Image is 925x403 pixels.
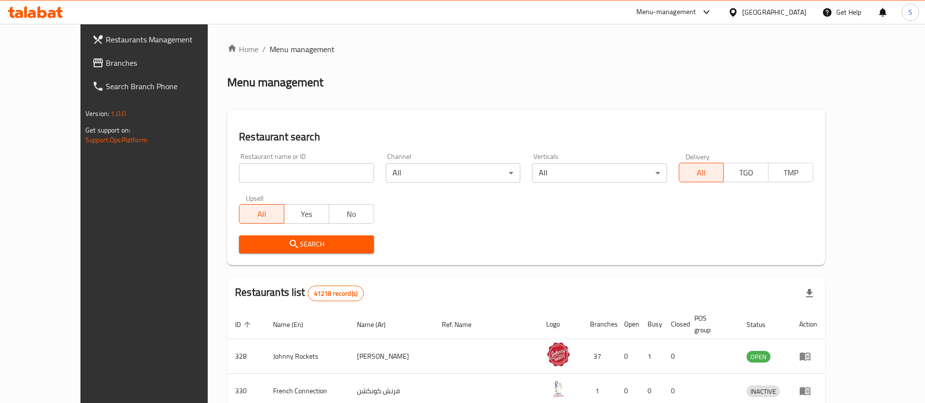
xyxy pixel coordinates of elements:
span: Branches [106,57,227,69]
nav: breadcrumb [227,43,825,55]
span: Ref. Name [442,319,484,330]
h2: Restaurant search [239,130,813,144]
span: Menu management [270,43,335,55]
span: No [333,207,370,221]
span: TMP [772,166,809,180]
a: Home [227,43,258,55]
span: Get support on: [85,124,130,136]
button: Yes [284,204,329,224]
span: Yes [288,207,325,221]
h2: Menu management [227,75,323,90]
span: Name (En) [273,319,316,330]
td: 37 [582,339,616,374]
div: Total records count [308,286,364,301]
div: Export file [798,282,821,305]
h2: Restaurants list [235,285,364,301]
span: ID [235,319,254,330]
span: TGO [728,166,765,180]
input: Search for restaurant name or ID.. [239,163,374,183]
button: Search [239,235,374,253]
span: 41218 record(s) [308,289,363,298]
td: 328 [227,339,265,374]
div: Menu-management [636,6,696,18]
div: All [532,163,667,183]
div: [GEOGRAPHIC_DATA] [742,7,807,18]
div: Menu [799,385,817,397]
img: French Connection [546,377,571,401]
div: OPEN [747,351,770,363]
td: [PERSON_NAME] [349,339,434,374]
span: Search Branch Phone [106,80,227,92]
th: Open [616,309,640,339]
span: Restaurants Management [106,34,227,45]
span: INACTIVE [747,386,780,397]
label: Delivery [686,153,710,160]
span: All [683,166,720,180]
th: Action [791,309,825,339]
button: TMP [768,163,813,182]
a: Support.OpsPlatform [85,134,147,146]
a: Search Branch Phone [84,75,235,98]
img: Johnny Rockets [546,342,571,366]
span: 1.0.0 [111,107,126,120]
th: Logo [538,309,582,339]
td: 0 [663,339,687,374]
button: TGO [723,163,768,182]
button: All [679,163,724,182]
div: All [386,163,520,183]
th: Branches [582,309,616,339]
span: Version: [85,107,109,120]
label: Upsell [246,194,264,201]
td: 0 [616,339,640,374]
button: All [239,204,284,224]
div: Menu [799,350,817,362]
th: Closed [663,309,687,339]
span: Name (Ar) [357,319,398,330]
span: Search [247,238,366,250]
a: Branches [84,51,235,75]
span: OPEN [747,351,770,363]
span: S [908,7,912,18]
td: Johnny Rockets [265,339,349,374]
span: Status [747,319,778,330]
a: Restaurants Management [84,28,235,51]
span: All [243,207,280,221]
li: / [262,43,266,55]
th: Busy [640,309,663,339]
span: POS group [694,312,727,336]
td: 1 [640,339,663,374]
button: No [329,204,374,224]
